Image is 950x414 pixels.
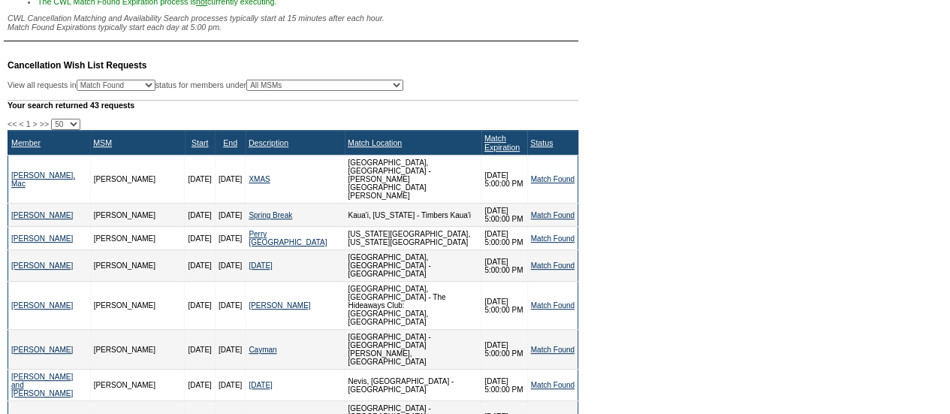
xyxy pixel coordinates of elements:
[185,282,215,330] td: [DATE]
[11,373,73,397] a: [PERSON_NAME] and [PERSON_NAME]
[345,250,481,282] td: [GEOGRAPHIC_DATA], [GEOGRAPHIC_DATA] - [GEOGRAPHIC_DATA]
[249,138,288,147] a: Description
[90,156,185,204] td: [PERSON_NAME]
[249,230,327,246] a: Perry [GEOGRAPHIC_DATA]
[90,227,185,250] td: [PERSON_NAME]
[484,134,520,152] a: Match Expiration
[93,138,112,147] a: MSM
[249,381,272,389] a: [DATE]
[8,119,17,128] span: <<
[11,346,73,354] a: [PERSON_NAME]
[11,301,73,310] a: [PERSON_NAME]
[481,282,527,330] td: [DATE] 5:00:00 PM
[8,60,146,71] span: Cancellation Wish List Requests
[215,282,245,330] td: [DATE]
[531,175,575,183] a: Match Found
[215,330,245,370] td: [DATE]
[90,250,185,282] td: [PERSON_NAME]
[481,204,527,227] td: [DATE] 5:00:00 PM
[11,234,73,243] a: [PERSON_NAME]
[215,227,245,250] td: [DATE]
[249,346,276,354] a: Cayman
[90,330,185,370] td: [PERSON_NAME]
[185,370,215,401] td: [DATE]
[345,204,481,227] td: Kaua'i, [US_STATE] - Timbers Kaua'i
[530,138,553,147] a: Status
[8,100,578,110] div: Your search returned 43 requests
[481,250,527,282] td: [DATE] 5:00:00 PM
[249,211,292,219] a: Spring Break
[90,204,185,227] td: [PERSON_NAME]
[90,370,185,401] td: [PERSON_NAME]
[345,227,481,250] td: [US_STATE][GEOGRAPHIC_DATA], [US_STATE][GEOGRAPHIC_DATA]
[531,301,575,310] a: Match Found
[192,138,209,147] a: Start
[223,138,237,147] a: End
[215,250,245,282] td: [DATE]
[8,14,578,32] div: CWL Cancellation Matching and Availability Search processes typically start at 15 minutes after e...
[11,211,73,219] a: [PERSON_NAME]
[40,119,49,128] span: >>
[215,204,245,227] td: [DATE]
[11,138,41,147] a: Member
[481,370,527,401] td: [DATE] 5:00:00 PM
[249,301,310,310] a: [PERSON_NAME]
[11,261,73,270] a: [PERSON_NAME]
[345,282,481,330] td: [GEOGRAPHIC_DATA], [GEOGRAPHIC_DATA] - The Hideaways Club: [GEOGRAPHIC_DATA], [GEOGRAPHIC_DATA]
[348,138,402,147] a: Match Location
[8,80,403,91] div: View all requests in status for members under
[26,119,31,128] span: 1
[215,156,245,204] td: [DATE]
[345,330,481,370] td: [GEOGRAPHIC_DATA] - [GEOGRAPHIC_DATA][PERSON_NAME], [GEOGRAPHIC_DATA]
[531,211,575,219] a: Match Found
[90,282,185,330] td: [PERSON_NAME]
[19,119,23,128] span: <
[481,227,527,250] td: [DATE] 5:00:00 PM
[11,171,75,188] a: [PERSON_NAME], Mac
[185,227,215,250] td: [DATE]
[33,119,38,128] span: >
[531,234,575,243] a: Match Found
[215,370,245,401] td: [DATE]
[345,370,481,401] td: Nevis, [GEOGRAPHIC_DATA] - [GEOGRAPHIC_DATA]
[481,156,527,204] td: [DATE] 5:00:00 PM
[481,330,527,370] td: [DATE] 5:00:00 PM
[249,261,272,270] a: [DATE]
[345,156,481,204] td: [GEOGRAPHIC_DATA], [GEOGRAPHIC_DATA] - [PERSON_NAME][GEOGRAPHIC_DATA][PERSON_NAME]
[531,381,575,389] a: Match Found
[531,346,575,354] a: Match Found
[185,250,215,282] td: [DATE]
[249,175,270,183] a: XMAS
[185,330,215,370] td: [DATE]
[185,204,215,227] td: [DATE]
[531,261,575,270] a: Match Found
[185,156,215,204] td: [DATE]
